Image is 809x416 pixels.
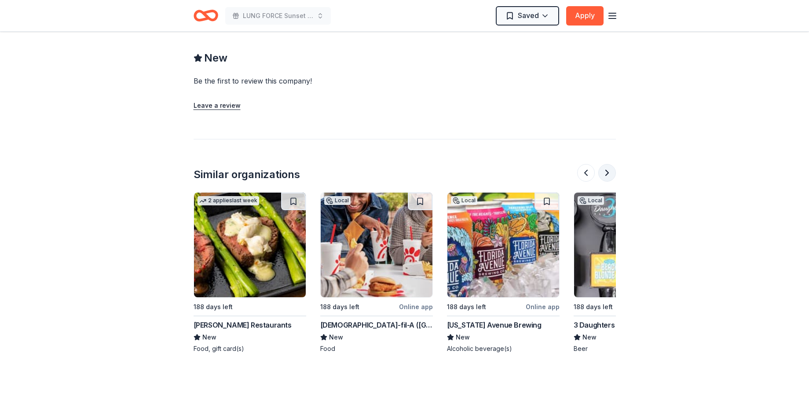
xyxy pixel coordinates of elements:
div: Beer [574,344,686,353]
div: 188 days left [447,302,486,312]
span: Saved [518,10,539,21]
img: Image for Chick-fil-A (Fort Pierce) [321,193,432,297]
div: Be the first to review this company! [194,76,419,86]
div: Local [578,196,604,205]
div: 188 days left [320,302,359,312]
div: Alcoholic beverage(s) [447,344,560,353]
div: Online app [526,301,560,312]
div: 188 days left [194,302,233,312]
div: Local [451,196,477,205]
span: New [329,332,343,343]
button: Saved [496,6,559,26]
span: LUNG FORCE Sunset Soiree: Dancing with the Stars [243,11,313,21]
div: 2 applies last week [198,196,259,205]
div: Online app [399,301,433,312]
a: Image for 3 Daughters BrewingLocal188 days leftOnline app3 Daughters BrewingNewBeer [574,192,686,353]
button: Apply [566,6,604,26]
img: Image for Florida Avenue Brewing [447,193,559,297]
span: New [204,51,227,65]
div: Local [324,196,351,205]
div: [DEMOGRAPHIC_DATA]-fil-A ([GEOGRAPHIC_DATA][PERSON_NAME]) [320,320,433,330]
div: Similar organizations [194,168,300,182]
button: LUNG FORCE Sunset Soiree: Dancing with the Stars [225,7,331,25]
a: Image for Perry's Restaurants2 applieslast week188 days left[PERSON_NAME] RestaurantsNewFood, gif... [194,192,306,353]
span: New [202,332,216,343]
div: 3 Daughters Brewing [574,320,644,330]
div: Food, gift card(s) [194,344,306,353]
span: New [582,332,597,343]
span: New [456,332,470,343]
div: Food [320,344,433,353]
div: [US_STATE] Avenue Brewing [447,320,542,330]
button: Leave a review [194,100,241,111]
a: Image for Florida Avenue BrewingLocal188 days leftOnline app[US_STATE] Avenue BrewingNewAlcoholic... [447,192,560,353]
a: Image for Chick-fil-A (Fort Pierce)Local188 days leftOnline app[DEMOGRAPHIC_DATA]-fil-A ([GEOGRAP... [320,192,433,353]
div: [PERSON_NAME] Restaurants [194,320,292,330]
img: Image for Perry's Restaurants [194,193,306,297]
div: 188 days left [574,302,613,312]
img: Image for 3 Daughters Brewing [574,193,686,297]
a: Home [194,5,218,26]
